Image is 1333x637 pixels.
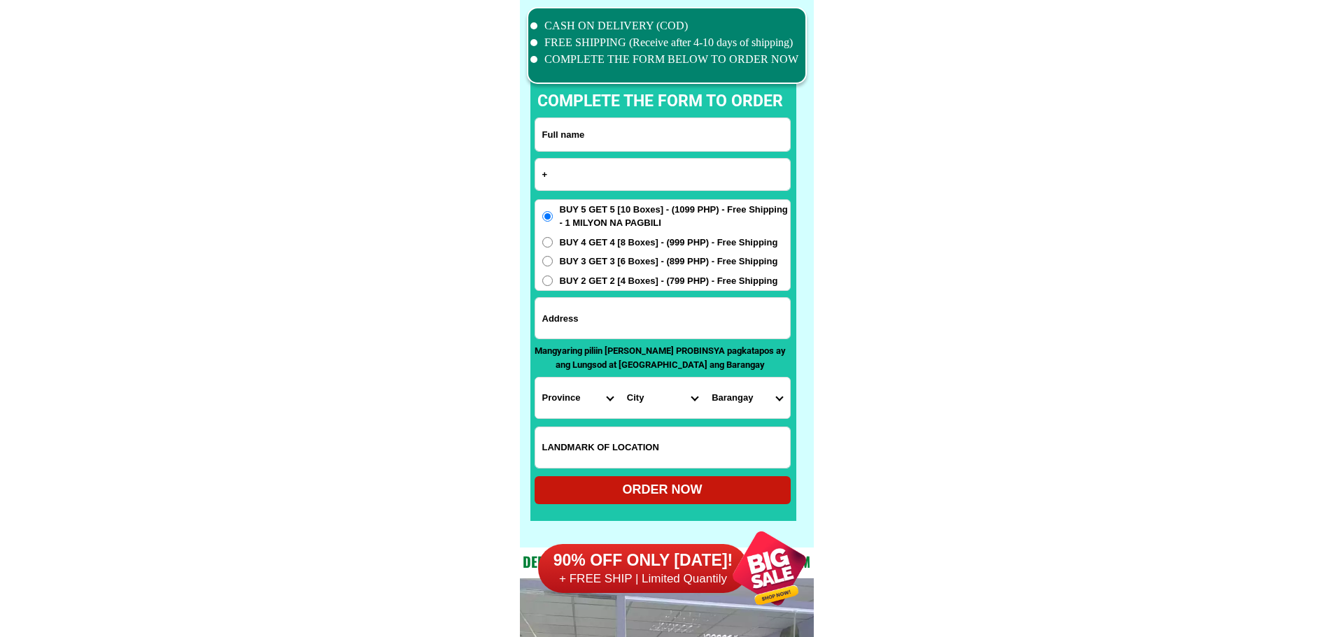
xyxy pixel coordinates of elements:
p: Mangyaring piliin [PERSON_NAME] PROBINSYA pagkatapos ay ang Lungsod at [GEOGRAPHIC_DATA] ang Bara... [535,344,787,371]
li: FREE SHIPPING (Receive after 4-10 days of shipping) [530,34,799,51]
h6: + FREE SHIP | Limited Quantily [538,571,748,587]
h2: Dedicated and professional consulting team [520,551,814,572]
input: Input LANDMARKOFLOCATION [535,427,790,468]
h6: 90% OFF ONLY [DATE]! [538,550,748,571]
span: BUY 3 GET 3 [6 Boxes] - (899 PHP) - Free Shipping [560,255,778,269]
div: ORDER NOW [535,480,791,499]
select: Select province [535,378,620,418]
span: BUY 5 GET 5 [10 Boxes] - (1099 PHP) - Free Shipping - 1 MILYON NA PAGBILI [560,203,790,230]
input: BUY 2 GET 2 [4 Boxes] - (799 PHP) - Free Shipping [542,275,553,286]
input: BUY 4 GET 4 [8 Boxes] - (999 PHP) - Free Shipping [542,237,553,248]
li: CASH ON DELIVERY (COD) [530,17,799,34]
p: complete the form to order [523,90,797,114]
li: COMPLETE THE FORM BELOW TO ORDER NOW [530,51,799,68]
input: BUY 3 GET 3 [6 Boxes] - (899 PHP) - Free Shipping [542,256,553,266]
input: BUY 5 GET 5 [10 Boxes] - (1099 PHP) - Free Shipping - 1 MILYON NA PAGBILI [542,211,553,222]
span: BUY 2 GET 2 [4 Boxes] - (799 PHP) - Free Shipping [560,274,778,288]
input: Input address [535,298,790,338]
input: Input phone_number [535,159,790,190]
input: Input full_name [535,118,790,151]
select: Select district [620,378,705,418]
span: BUY 4 GET 4 [8 Boxes] - (999 PHP) - Free Shipping [560,236,778,250]
select: Select commune [705,378,789,418]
